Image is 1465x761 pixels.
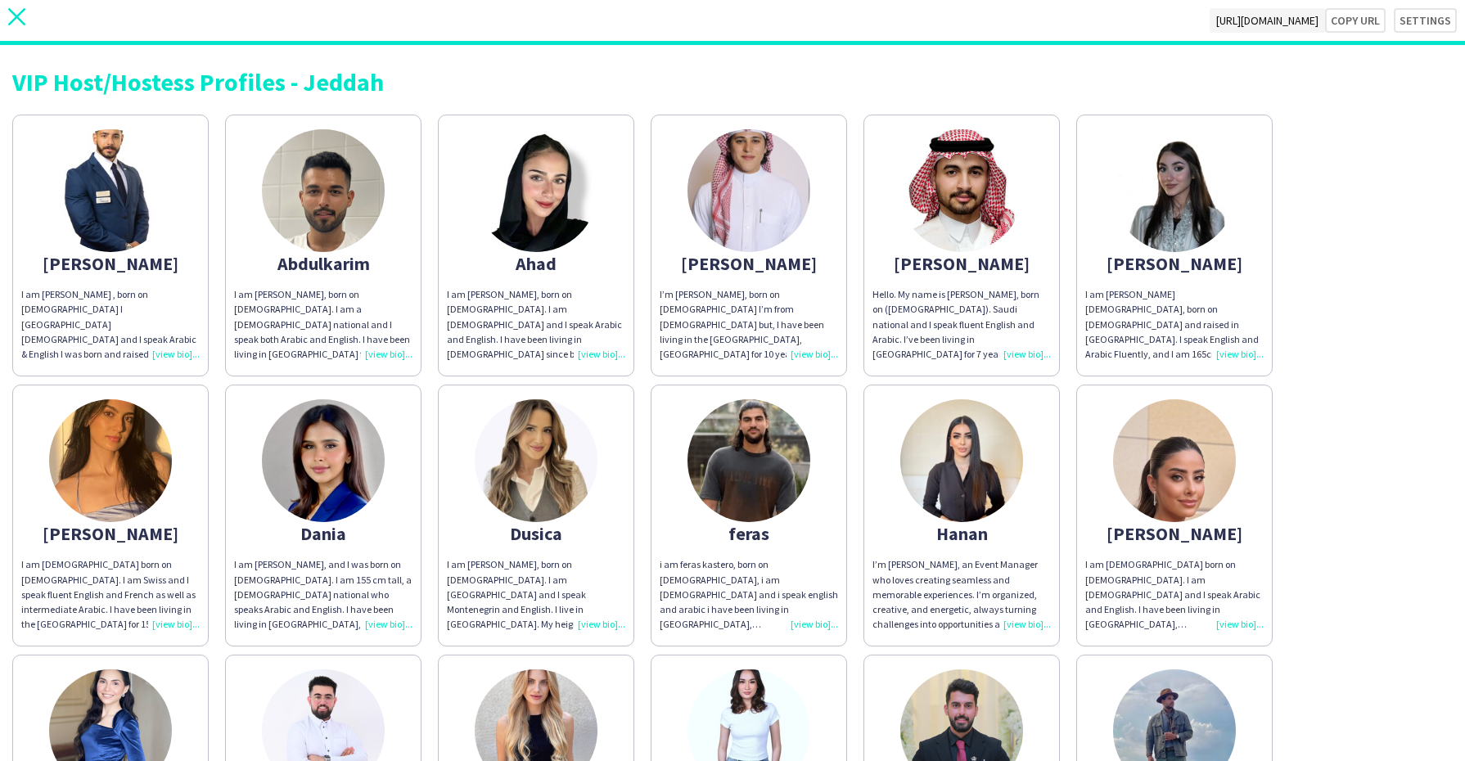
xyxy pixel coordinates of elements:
button: Settings [1394,8,1457,33]
div: I am [PERSON_NAME], born on [DEMOGRAPHIC_DATA]. I am [GEOGRAPHIC_DATA] and I speak Montenegrin an... [447,557,625,632]
div: Hello. My name is [PERSON_NAME], born on ([DEMOGRAPHIC_DATA]). Saudi national and I speak fluent ... [872,287,1051,362]
div: I’m [PERSON_NAME], an Event Manager who loves creating seamless and memorable experiences. I’m or... [872,557,1051,632]
div: Hanan [872,526,1051,541]
div: feras [660,526,838,541]
div: I am [DEMOGRAPHIC_DATA] born on [DEMOGRAPHIC_DATA]. I am [DEMOGRAPHIC_DATA] and I speak Arabic an... [1085,557,1264,632]
div: Dania [234,526,412,541]
div: [PERSON_NAME] [21,256,200,271]
div: I am [DEMOGRAPHIC_DATA] born on [DEMOGRAPHIC_DATA]. I am Swiss and I speak fluent English and Fre... [21,557,200,632]
div: I am [PERSON_NAME], born on [DEMOGRAPHIC_DATA]. I am a [DEMOGRAPHIC_DATA] national and I speak bo... [234,287,412,362]
div: [PERSON_NAME] [872,256,1051,271]
div: [PERSON_NAME] [1085,526,1264,541]
div: [PERSON_NAME] [1085,256,1264,271]
button: Copy url [1325,8,1386,33]
span: [URL][DOMAIN_NAME] [1210,8,1325,33]
img: thumb-6571de0240dc0.jpeg [262,129,385,252]
img: thumb-64cb9ad805ee4.jpeg [262,399,385,522]
img: thumb-7d25e28e-f229-40de-b36e-f79d19babdc7.jpg [1113,399,1236,522]
img: thumb-68ca91d62894e.jpeg [687,129,810,252]
img: thumb-68b97ea25dcfe.jpg [900,399,1023,522]
img: thumb-687d10ee64131.jpeg [1113,129,1236,252]
div: I am [PERSON_NAME][DEMOGRAPHIC_DATA], born on [DEMOGRAPHIC_DATA] and raised in [GEOGRAPHIC_DATA].... [1085,287,1264,362]
div: I am [PERSON_NAME], and I was born on [DEMOGRAPHIC_DATA]. I am 155 cm tall, a [DEMOGRAPHIC_DATA] ... [234,557,412,632]
div: I’m [PERSON_NAME], born on [DEMOGRAPHIC_DATA] I’m from [DEMOGRAPHIC_DATA] but, I have been living... [660,287,838,362]
img: thumb-687c21b594eba.jpeg [475,399,597,522]
div: VIP Host/Hostess Profiles - Jeddah [12,70,1453,94]
div: Abdulkarim [234,256,412,271]
div: [PERSON_NAME] [21,526,200,541]
img: thumb-68b34d681f99f.jpeg [687,399,810,522]
div: Dusica [447,526,625,541]
img: thumb-64ce51c808e7c.jpeg [49,129,172,252]
div: I am [PERSON_NAME] , born on [DEMOGRAPHIC_DATA] I [GEOGRAPHIC_DATA][DEMOGRAPHIC_DATA] and I speak... [21,287,200,362]
div: [PERSON_NAME] [660,256,838,271]
div: I am [PERSON_NAME], born on [DEMOGRAPHIC_DATA]. I am [DEMOGRAPHIC_DATA] and I speak Arabic and En... [447,287,625,362]
img: thumb-67211c9577f10.jpeg [475,129,597,252]
div: Ahad [447,256,625,271]
img: thumb-67a0be944ff53.jpeg [900,129,1023,252]
div: i am feras kastero, born on [DEMOGRAPHIC_DATA], i am [DEMOGRAPHIC_DATA] and i speak english and a... [660,557,838,632]
img: thumb-e68154fe-63c4-435a-8137-ee681e06e5a0.jpg [49,399,172,522]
